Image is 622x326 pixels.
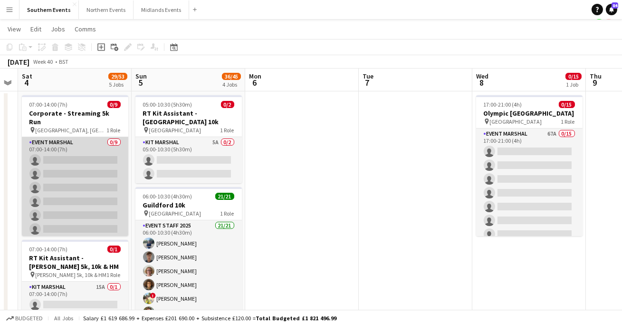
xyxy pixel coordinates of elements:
[566,81,581,88] div: 1 Job
[134,77,147,88] span: 5
[107,271,121,278] span: 1 Role
[19,0,79,19] button: Southern Events
[107,101,121,108] span: 0/9
[22,109,128,126] h3: Corporate - Streaming 5k Run
[8,57,29,67] div: [DATE]
[79,0,134,19] button: Northern Events
[51,25,65,33] span: Jobs
[588,77,602,88] span: 9
[215,193,234,200] span: 21/21
[75,25,96,33] span: Comms
[606,4,617,15] a: 84
[490,118,542,125] span: [GEOGRAPHIC_DATA]
[29,246,68,253] span: 07:00-14:00 (7h)
[590,72,602,80] span: Thu
[249,72,261,80] span: Mon
[22,240,128,314] app-job-card: 07:00-14:00 (7h)0/1RT Kit Assistant - [PERSON_NAME] 5k, 10k & HM [PERSON_NAME] 5k, 10k & HM1 Role...
[36,127,107,134] span: [GEOGRAPHIC_DATA], [GEOGRAPHIC_DATA]
[150,293,156,298] span: !
[222,73,241,80] span: 36/45
[476,95,583,236] app-job-card: 17:00-21:00 (4h)0/15Olympic [GEOGRAPHIC_DATA] [GEOGRAPHIC_DATA]1 RoleEvent Marshal67A0/1517:00-21...
[109,81,127,88] div: 5 Jobs
[59,58,68,65] div: BST
[52,315,75,322] span: All jobs
[484,101,522,108] span: 17:00-21:00 (4h)
[565,73,582,80] span: 0/15
[29,101,68,108] span: 07:00-14:00 (7h)
[71,23,100,35] a: Comms
[36,271,107,278] span: [PERSON_NAME] 5k, 10k & HM
[107,246,121,253] span: 0/1
[47,23,69,35] a: Jobs
[135,95,242,183] app-job-card: 05:00-10:30 (5h30m)0/2RT Kit Assistant - [GEOGRAPHIC_DATA] 10k [GEOGRAPHIC_DATA]1 RoleKit Marshal...
[22,282,128,314] app-card-role: Kit Marshal15A0/107:00-14:00 (7h)
[149,210,201,217] span: [GEOGRAPHIC_DATA]
[363,72,373,80] span: Tue
[4,23,25,35] a: View
[248,77,261,88] span: 6
[222,81,240,88] div: 4 Jobs
[256,315,336,322] span: Total Budgeted £1 821 496.99
[30,25,41,33] span: Edit
[143,193,192,200] span: 06:00-10:30 (4h30m)
[361,77,373,88] span: 7
[22,254,128,271] h3: RT Kit Assistant - [PERSON_NAME] 5k, 10k & HM
[15,315,43,322] span: Budgeted
[149,127,201,134] span: [GEOGRAPHIC_DATA]
[143,101,192,108] span: 05:00-10:30 (5h30m)
[22,137,128,280] app-card-role: Event Marshal0/907:00-14:00 (7h)
[475,77,488,88] span: 8
[22,95,128,236] app-job-card: 07:00-14:00 (7h)0/9Corporate - Streaming 5k Run [GEOGRAPHIC_DATA], [GEOGRAPHIC_DATA]1 RoleEvent M...
[220,127,234,134] span: 1 Role
[108,73,127,80] span: 29/53
[20,77,32,88] span: 4
[135,201,242,209] h3: Guildford 10k
[107,127,121,134] span: 1 Role
[221,101,234,108] span: 0/2
[220,210,234,217] span: 1 Role
[134,0,189,19] button: Midlands Events
[135,72,147,80] span: Sun
[561,118,575,125] span: 1 Role
[22,72,32,80] span: Sat
[31,58,55,65] span: Week 40
[5,313,44,324] button: Budgeted
[476,109,583,118] h3: Olympic [GEOGRAPHIC_DATA]
[135,137,242,183] app-card-role: Kit Marshal5A0/205:00-10:30 (5h30m)
[476,72,488,80] span: Wed
[27,23,45,35] a: Edit
[83,315,336,322] div: Salary £1 619 686.99 + Expenses £201 690.00 + Subsistence £120.00 =
[8,25,21,33] span: View
[559,101,575,108] span: 0/15
[612,2,618,9] span: 84
[135,109,242,126] h3: RT Kit Assistant - [GEOGRAPHIC_DATA] 10k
